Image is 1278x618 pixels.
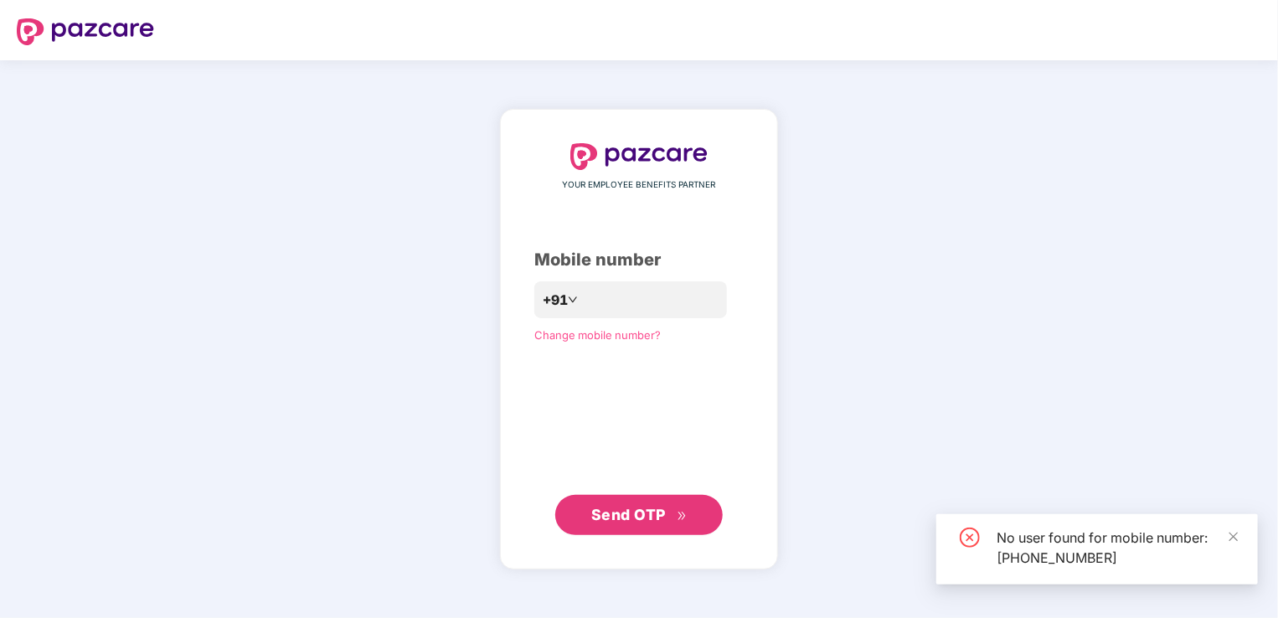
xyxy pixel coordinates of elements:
[543,290,568,311] span: +91
[568,295,578,305] span: down
[534,247,744,273] div: Mobile number
[534,328,661,342] a: Change mobile number?
[555,495,723,535] button: Send OTPdouble-right
[1228,531,1239,543] span: close
[570,143,708,170] img: logo
[17,18,154,45] img: logo
[960,528,980,548] span: close-circle
[591,506,666,523] span: Send OTP
[677,511,688,522] span: double-right
[997,528,1238,568] div: No user found for mobile number: [PHONE_NUMBER]
[563,178,716,192] span: YOUR EMPLOYEE BENEFITS PARTNER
